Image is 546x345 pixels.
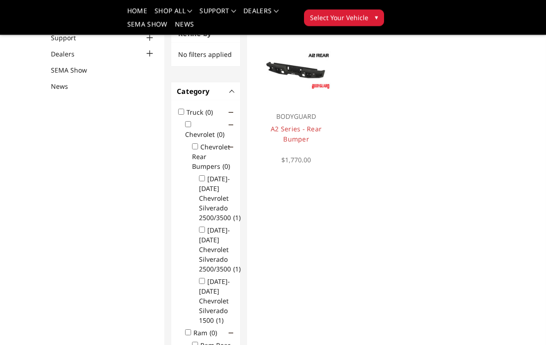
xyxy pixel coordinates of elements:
span: $1,770.00 [281,156,311,165]
span: (0) [217,130,224,139]
h4: Category [177,86,235,97]
span: No filters applied [178,50,232,59]
span: ▾ [375,12,378,22]
button: - [230,89,235,94]
span: Select Your Vehicle [310,13,368,23]
a: Support [199,8,236,21]
a: Home [127,8,147,21]
span: Click to show/hide children [229,111,233,115]
label: Chevrolet [185,130,230,139]
a: shop all [155,8,192,21]
a: News [51,82,80,92]
a: SEMA Show [127,21,168,35]
span: Click to show/hide children [229,123,233,128]
a: A2 Series - Rear Bumper [271,125,322,144]
span: (0) [210,329,217,338]
label: Chevrolet Rear Bumpers [192,143,236,171]
a: News [175,21,194,35]
label: Ram [193,329,223,338]
label: [DATE]-[DATE] Chevrolet Silverado 2500/3500 [199,175,246,222]
label: [DATE]-[DATE] Chevrolet Silverado 1500 [199,277,230,325]
span: (0) [223,162,230,171]
span: (1) [216,316,223,325]
span: Click to show/hide children [229,145,233,150]
span: Click to show/hide children [229,331,233,336]
a: SEMA Show [51,66,99,75]
label: [DATE]-[DATE] Chevrolet Silverado 2500/3500 [199,226,246,274]
a: Dealers [243,8,279,21]
label: Truck [186,108,218,117]
a: Dealers [51,49,86,59]
span: (0) [205,108,213,117]
p: BODYGUARD [263,111,329,123]
a: Support [51,33,87,43]
span: (1) [233,265,241,274]
span: (1) [233,214,241,222]
button: Select Your Vehicle [304,10,384,26]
